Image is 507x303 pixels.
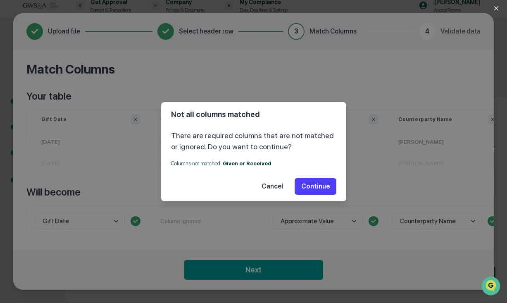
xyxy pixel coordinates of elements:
[57,143,106,158] a: 🗄️Attestations
[69,112,71,119] span: •
[221,160,271,167] p: Given or Received
[68,147,102,155] span: Attestations
[58,182,100,189] a: Powered byPylon
[481,276,503,298] iframe: Open customer support
[161,126,346,172] div: There are required columns that are not matched or ignored. Do you want to continue?
[17,162,52,171] span: Data Lookup
[17,147,53,155] span: Preclearance
[8,163,15,170] div: 🔎
[37,72,114,78] div: We're available if you need us!
[5,143,57,158] a: 🖐️Preclearance
[60,148,67,154] div: 🗄️
[37,63,136,72] div: Start new chat
[8,63,23,78] img: 1746055101610-c473b297-6a78-478c-a979-82029cc54cd1
[82,183,100,189] span: Pylon
[73,112,90,119] span: [DATE]
[8,92,55,98] div: Past conversations
[8,148,15,154] div: 🖐️
[8,17,150,31] p: How can we help?
[161,102,346,126] header: Not all columns matched
[255,178,290,195] button: Cancel
[8,105,21,118] img: Jack Rasmussen
[17,113,23,119] img: 1746055101610-c473b297-6a78-478c-a979-82029cc54cd1
[5,159,55,174] a: 🔎Data Lookup
[26,112,67,119] span: [PERSON_NAME]
[171,160,221,167] p: Columns not matched:
[128,90,150,100] button: See all
[140,66,150,76] button: Start new chat
[17,63,32,78] img: 8933085812038_c878075ebb4cc5468115_72.jpg
[295,178,336,195] button: Continue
